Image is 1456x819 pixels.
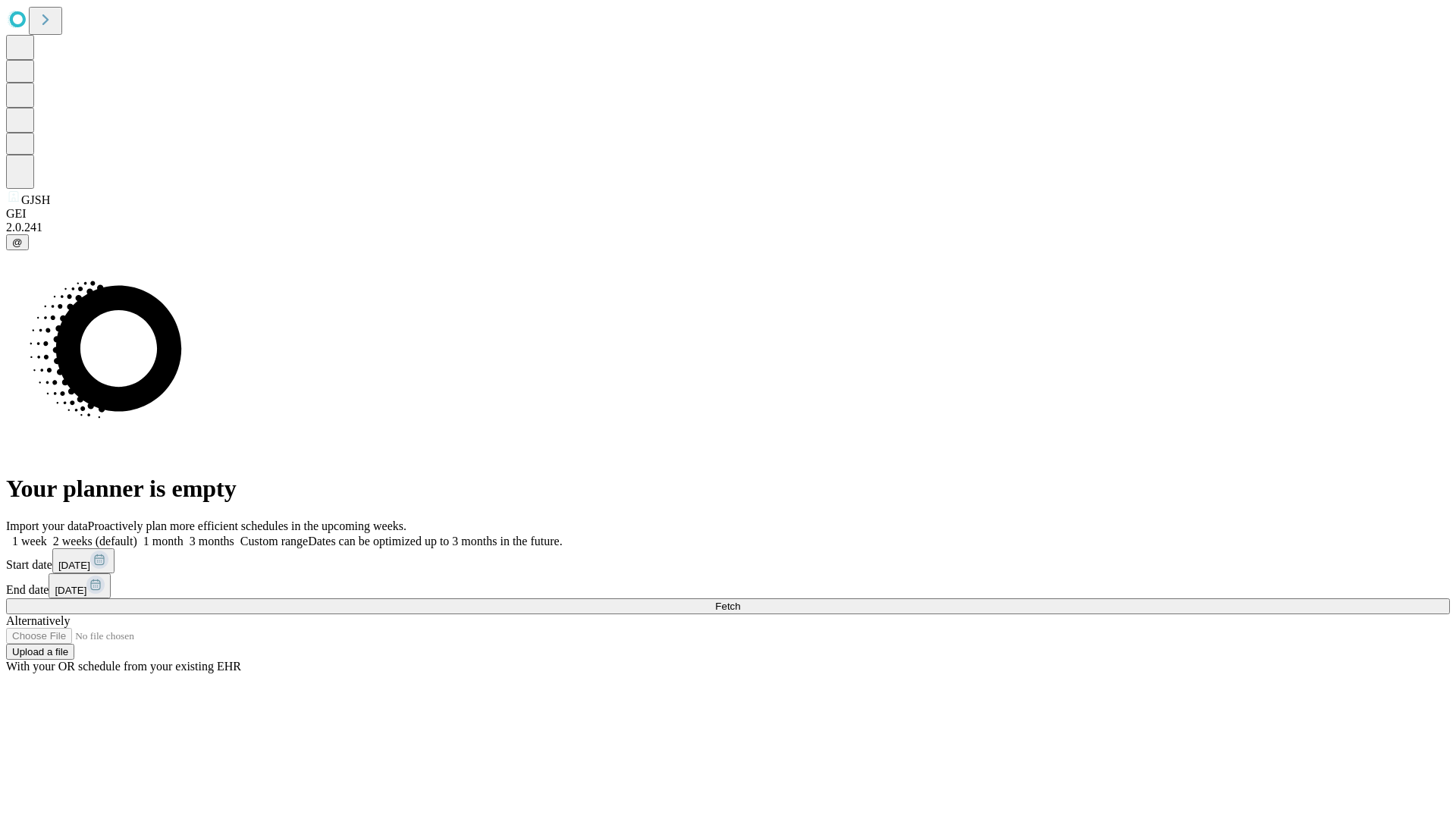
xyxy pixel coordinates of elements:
span: [DATE] [58,560,90,571]
button: Upload a file [6,644,74,660]
div: 2.0.241 [6,221,1450,234]
span: 2 weeks (default) [53,535,137,548]
h1: Your planner is empty [6,475,1450,503]
span: Fetch [715,601,740,612]
span: Proactively plan more efficient schedules in the upcoming weeks. [88,519,406,532]
span: Import your data [6,519,88,532]
span: With your OR schedule from your existing EHR [6,660,241,673]
div: Start date [6,548,1450,573]
button: [DATE] [49,573,111,598]
span: Dates can be optimized up to 3 months in the future. [308,535,562,548]
span: 3 months [190,535,234,548]
button: [DATE] [52,548,115,573]
span: Custom range [240,535,308,548]
div: End date [6,573,1450,598]
div: GEI [6,207,1450,221]
span: [DATE] [55,585,86,596]
span: 1 month [143,535,184,548]
button: Fetch [6,598,1450,614]
span: 1 week [12,535,47,548]
span: GJSH [21,193,50,206]
span: @ [12,237,23,248]
span: Alternatively [6,614,70,627]
button: @ [6,234,29,250]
